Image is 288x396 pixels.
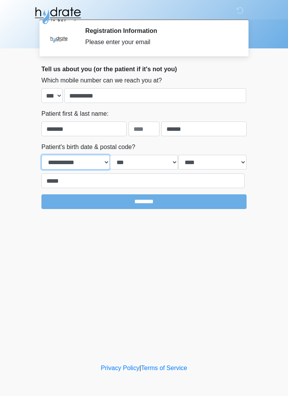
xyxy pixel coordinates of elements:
a: Privacy Policy [101,365,140,371]
label: Patient first & last name: [41,109,108,118]
label: Patient's birth date & postal code? [41,142,135,152]
img: Agent Avatar [47,27,70,50]
h2: Tell us about you (or the patient if it's not you) [41,65,247,73]
a: Terms of Service [141,365,187,371]
img: Hydrate IV Bar - Glendale Logo [34,6,82,25]
label: Which mobile number can we reach you at? [41,76,162,85]
a: | [139,365,141,371]
div: Please enter your email [85,38,235,47]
